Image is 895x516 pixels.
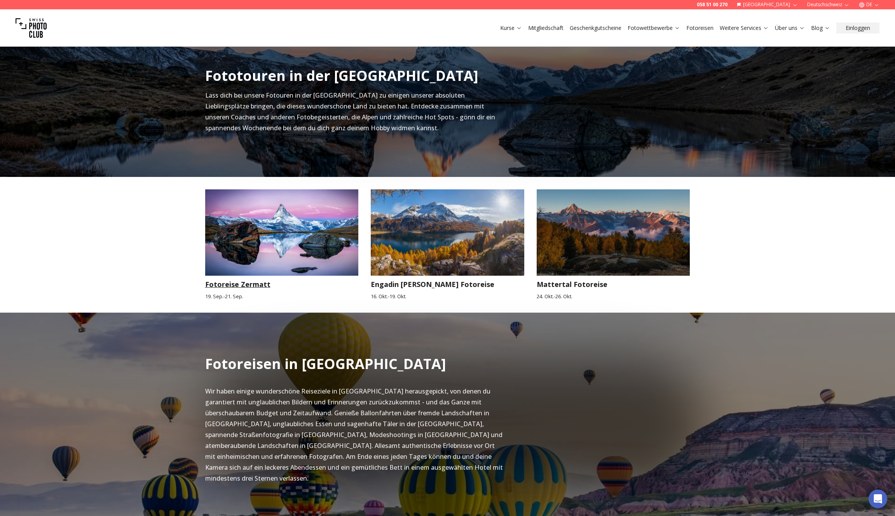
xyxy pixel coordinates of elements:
[683,23,717,33] button: Fotoreisen
[205,386,504,484] p: Wir haben einige wunderschöne Reiseziele in [GEOGRAPHIC_DATA] herausgepickt, von denen du garanti...
[697,2,728,8] a: 058 51 00 270
[205,293,359,300] small: 19. Sep. - 21. Sep.
[205,68,478,84] h2: Fototouren in der [GEOGRAPHIC_DATA]
[529,185,698,280] img: Mattertal Fotoreise
[808,23,833,33] button: Blog
[205,189,359,276] img: Fotoreise Zermatt
[525,23,567,33] button: Mitgliedschaft
[500,24,522,32] a: Kurse
[686,24,714,32] a: Fotoreisen
[628,24,680,32] a: Fotowettbewerbe
[205,91,495,132] span: Lass dich bei unsere Fotouren in der [GEOGRAPHIC_DATA] zu einigen unserer absoluten Lieblingsplät...
[869,490,887,508] div: Open Intercom Messenger
[205,279,359,290] h3: Fotoreise Zermatt
[775,24,805,32] a: Über uns
[537,279,690,290] h3: Mattertal Fotoreise
[205,189,359,300] a: Fotoreise ZermattFotoreise Zermatt19. Sep.-21. Sep.
[371,189,524,300] a: Engadin Herbst FotoreiseEngadin [PERSON_NAME] Fotoreise16. Okt.-19. Okt.
[363,185,532,280] img: Engadin Herbst Fotoreise
[528,24,564,32] a: Mitgliedschaft
[567,23,625,33] button: Geschenkgutscheine
[811,24,830,32] a: Blog
[497,23,525,33] button: Kurse
[570,24,621,32] a: Geschenkgutscheine
[16,12,47,44] img: Swiss photo club
[371,293,524,300] small: 16. Okt. - 19. Okt.
[537,189,690,300] a: Mattertal FotoreiseMattertal Fotoreise24. Okt.-26. Okt.
[537,293,690,300] small: 24. Okt. - 26. Okt.
[205,356,446,372] h2: Fotoreisen in [GEOGRAPHIC_DATA]
[717,23,772,33] button: Weitere Services
[772,23,808,33] button: Über uns
[836,23,879,33] button: Einloggen
[371,279,524,290] h3: Engadin [PERSON_NAME] Fotoreise
[720,24,769,32] a: Weitere Services
[625,23,683,33] button: Fotowettbewerbe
